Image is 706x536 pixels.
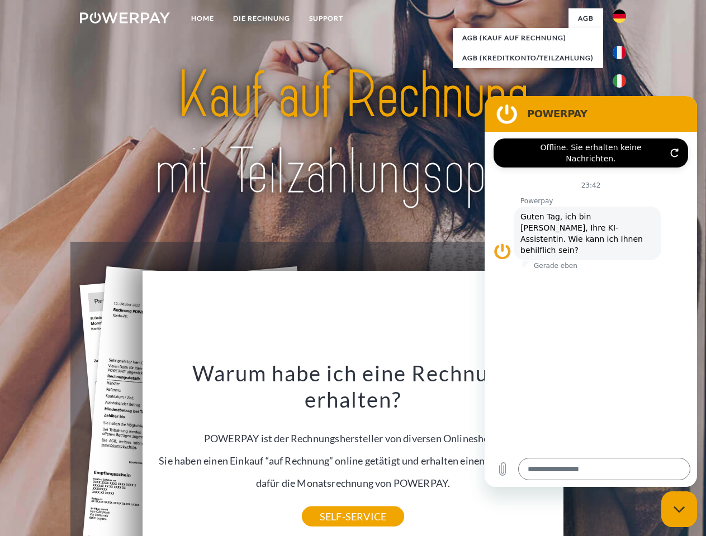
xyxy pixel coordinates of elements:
[149,360,557,413] h3: Warum habe ich eine Rechnung erhalten?
[224,8,300,28] a: DIE RECHNUNG
[613,74,626,88] img: it
[568,8,603,28] a: agb
[182,8,224,28] a: Home
[302,506,404,527] a: SELF-SERVICE
[613,9,626,23] img: de
[485,96,697,487] iframe: Messaging-Fenster
[661,491,697,527] iframe: Schaltfläche zum Öffnen des Messaging-Fensters; Konversation läuft
[613,46,626,59] img: fr
[80,12,170,23] img: logo-powerpay-white.svg
[149,360,557,516] div: POWERPAY ist der Rechnungshersteller von diversen Onlineshops. Sie haben einen Einkauf “auf Rechn...
[107,54,599,214] img: title-powerpay_de.svg
[453,48,603,68] a: AGB (Kreditkonto/Teilzahlung)
[453,28,603,48] a: AGB (Kauf auf Rechnung)
[300,8,353,28] a: SUPPORT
